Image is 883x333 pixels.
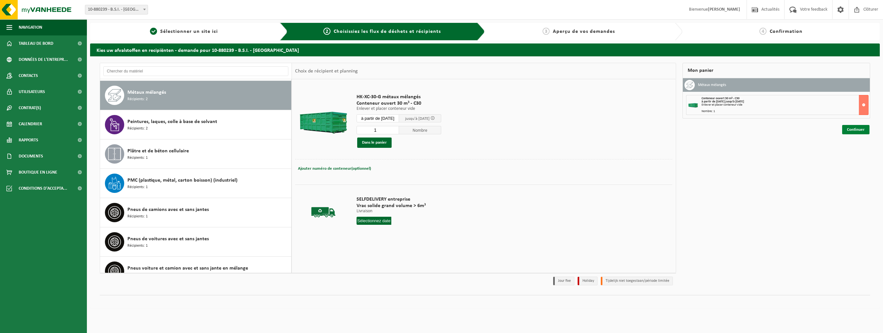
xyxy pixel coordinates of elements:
button: Dans le panier [357,138,392,148]
button: Pneus voiture et camion avec et sans jante en mélange Récipients: 1 [100,257,292,286]
span: Données de l'entrepr... [19,52,68,68]
span: 3 [543,28,550,35]
button: Ajouter numéro de conteneur(optionnel) [297,164,372,173]
span: Utilisateurs [19,84,45,100]
p: Livraison [357,209,426,214]
span: HK-XC-30-G métaux mélangés [357,94,441,100]
span: Récipients: 1 [127,155,148,161]
span: Rapports [19,132,38,148]
span: Récipients: 1 [127,272,148,278]
span: Conteneur ouvert 30 m³ - C30 [357,100,441,107]
span: Boutique en ligne [19,164,57,180]
span: Récipients: 1 [127,214,148,220]
span: Métaux mélangés [127,89,166,96]
span: Sélectionner un site ici [160,29,218,34]
span: Récipients: 1 [127,184,148,190]
div: Enlever et placer conteneur vide [702,103,869,107]
span: Tableau de bord [19,35,53,52]
span: Contacts [19,68,38,84]
span: Vrac solide grand volume > 6m³ [357,203,426,209]
span: Pneus de camions avec et sans jantes [127,206,209,214]
input: Sélectionnez date [357,114,399,122]
button: Peintures, laques, colle à base de solvant Récipients: 2 [100,110,292,139]
button: Métaux mélangés Récipients: 2 [100,81,292,110]
span: Documents [19,148,43,164]
span: 10-880239 - B.S.I. - SENEFFE [85,5,148,14]
div: Choix de récipient et planning [292,63,361,79]
a: Continuer [842,125,869,134]
span: Récipients: 1 [127,243,148,249]
a: 1Sélectionner un site ici [93,28,275,35]
span: Calendrier [19,116,42,132]
span: Confirmation [770,29,803,34]
span: Conditions d'accepta... [19,180,67,196]
input: Chercher du matériel [103,66,288,76]
span: Récipients: 2 [127,126,148,132]
span: 1 [150,28,157,35]
span: Peintures, laques, colle à base de solvant [127,118,217,126]
span: Ajouter numéro de conteneur(optionnel) [298,166,371,171]
li: Tijdelijk niet toegestaan/période limitée [601,277,673,285]
li: Jour fixe [553,277,574,285]
button: Pneus de camions avec et sans jantes Récipients: 1 [100,198,292,227]
span: PMC (plastique, métal, carton boisson) (industriel) [127,176,237,184]
button: Pneus de voitures avec et sans jantes Récipients: 1 [100,227,292,257]
span: Navigation [19,19,42,35]
span: jusqu'à [DATE] [405,117,430,121]
span: Plâtre et de béton cellulaire [127,147,189,155]
span: Choisissiez les flux de déchets et récipients [334,29,441,34]
h3: Métaux mélangés [698,80,726,90]
span: Récipients: 2 [127,96,148,102]
span: Conteneur ouvert 30 m³ - C30 [702,97,739,100]
div: Nombre: 1 [702,110,869,113]
span: Contrat(s) [19,100,41,116]
span: Pneus de voitures avec et sans jantes [127,235,209,243]
li: Holiday [578,277,598,285]
span: 4 [759,28,767,35]
div: Mon panier [683,63,870,78]
h2: Kies uw afvalstoffen en recipiënten - demande pour 10-880239 - B.S.I. - [GEOGRAPHIC_DATA] [90,43,880,56]
span: Nombre [399,126,441,134]
p: Enlever et placer conteneur vide [357,107,441,111]
button: Plâtre et de béton cellulaire Récipients: 1 [100,139,292,169]
strong: à partir de [DATE] jusqu'à [DATE] [702,100,744,103]
span: Aperçu de vos demandes [553,29,615,34]
span: 2 [323,28,330,35]
button: PMC (plastique, métal, carton boisson) (industriel) Récipients: 1 [100,169,292,198]
span: Pneus voiture et camion avec et sans jante en mélange [127,264,248,272]
span: SELFDELIVERY entreprise [357,196,426,203]
input: Sélectionnez date [357,217,391,225]
strong: [PERSON_NAME] [708,7,740,12]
